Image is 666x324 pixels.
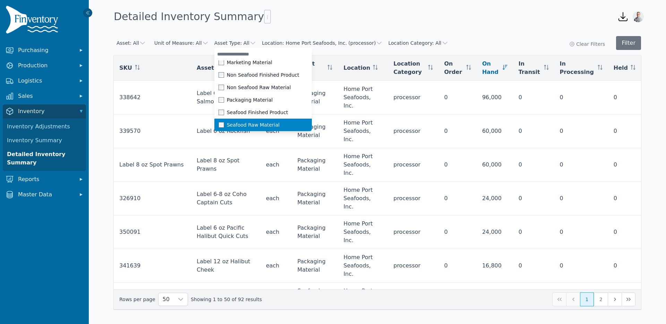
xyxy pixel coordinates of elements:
[191,249,261,283] td: Label 12 oz Halibut Cheek
[614,228,635,236] div: 0
[4,120,85,134] a: Inventory Adjustments
[3,104,86,118] button: Inventory
[338,249,388,283] td: Home Port Seafoods, Inc.
[482,93,507,102] div: 96,000
[482,127,507,135] div: 60,000
[6,6,61,36] img: Finventory
[444,127,471,135] div: 0
[214,40,256,46] button: Asset Type: All
[4,147,85,170] a: Detailed Inventory Summary
[519,262,549,270] div: 0
[616,36,641,50] button: Filter
[338,182,388,215] td: Home Port Seafoods, Inc.
[338,215,388,249] td: Home Port Seafoods, Inc.
[191,81,261,114] td: Label 6 oz Sockeye Salmon
[633,11,644,22] img: Joshua Benton
[519,60,541,76] span: In Transit
[519,228,549,236] div: 0
[482,194,507,203] div: 24,000
[114,283,191,316] td: SS6P
[18,175,74,184] span: Reports
[444,93,471,102] div: 0
[614,93,635,102] div: 0
[197,64,234,72] span: Asset Name
[18,46,74,54] span: Purchasing
[388,148,438,182] td: processor
[261,148,292,182] td: each
[159,293,174,306] span: Rows per page
[560,194,603,203] div: 0
[262,40,383,46] button: Location: Home Port Seafoods, Inc. (processor)
[338,81,388,114] td: Home Port Seafoods, Inc.
[569,41,605,48] button: Clear Filters
[444,262,471,270] div: 0
[261,114,292,148] td: each
[388,81,438,114] td: processor
[114,10,271,24] h1: Detailed Inventory Summary
[560,93,603,102] div: 0
[388,249,438,283] td: processor
[343,64,370,72] span: Location
[560,127,603,135] div: 0
[614,161,635,169] div: 0
[18,92,74,100] span: Sales
[519,127,549,135] div: 0
[388,182,438,215] td: processor
[18,107,74,116] span: Inventory
[227,59,272,66] span: Marketing Material
[3,172,86,186] button: Reports
[191,182,261,215] td: Label 6-8 oz Coho Captain Cuts
[292,283,338,316] td: Seafood Finished Product
[18,61,74,70] span: Production
[560,262,603,270] div: 0
[338,148,388,182] td: Home Port Seafoods, Inc.
[560,60,595,76] span: In Processing
[114,215,191,249] td: 350091
[191,296,262,303] span: Showing 1 to 50 of 92 results
[4,134,85,147] a: Inventory Summary
[614,64,628,72] span: Held
[191,215,261,249] td: Label 6 oz Pacific Halibut Quick Cuts
[560,161,603,169] div: 0
[114,81,191,114] td: 338642
[444,194,471,203] div: 0
[519,194,549,203] div: 0
[338,114,388,148] td: Home Port Seafoods, Inc.
[214,48,312,60] input: Asset Type: All
[114,182,191,215] td: 326910
[594,292,608,306] button: Page 2
[482,60,500,76] span: On Hand
[444,161,471,169] div: 0
[114,249,191,283] td: 341639
[114,148,191,182] td: Label 8 oz Spot Prawns
[444,228,471,236] div: 0
[3,74,86,88] button: Logistics
[292,215,338,249] td: Packaging Material
[227,84,291,91] span: Non Seafood Raw Material
[214,56,312,131] ul: Asset Type: All
[608,292,622,306] button: Next Page
[482,262,507,270] div: 16,800
[614,262,635,270] div: 0
[227,96,273,103] span: Packaging Material
[261,182,292,215] td: each
[191,114,261,148] td: Label 6 oz Rockfish
[117,40,146,46] button: Asset: All
[191,283,261,316] td: Sockeye Salmon Portions (6 oz.)
[338,283,388,316] td: Home Port Seafoods, Inc.
[482,161,507,169] div: 60,000
[388,215,438,249] td: processor
[3,43,86,57] button: Purchasing
[261,215,292,249] td: each
[388,40,448,46] button: Location Category: All
[393,60,425,76] span: Location Category
[154,40,209,46] button: Unit of Measure: All
[3,89,86,103] button: Sales
[580,292,594,306] button: Page 1
[227,121,280,128] span: Seafood Raw Material
[114,114,191,148] td: 339570
[519,93,549,102] div: 0
[560,228,603,236] div: 0
[3,59,86,73] button: Production
[444,60,463,76] span: On Order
